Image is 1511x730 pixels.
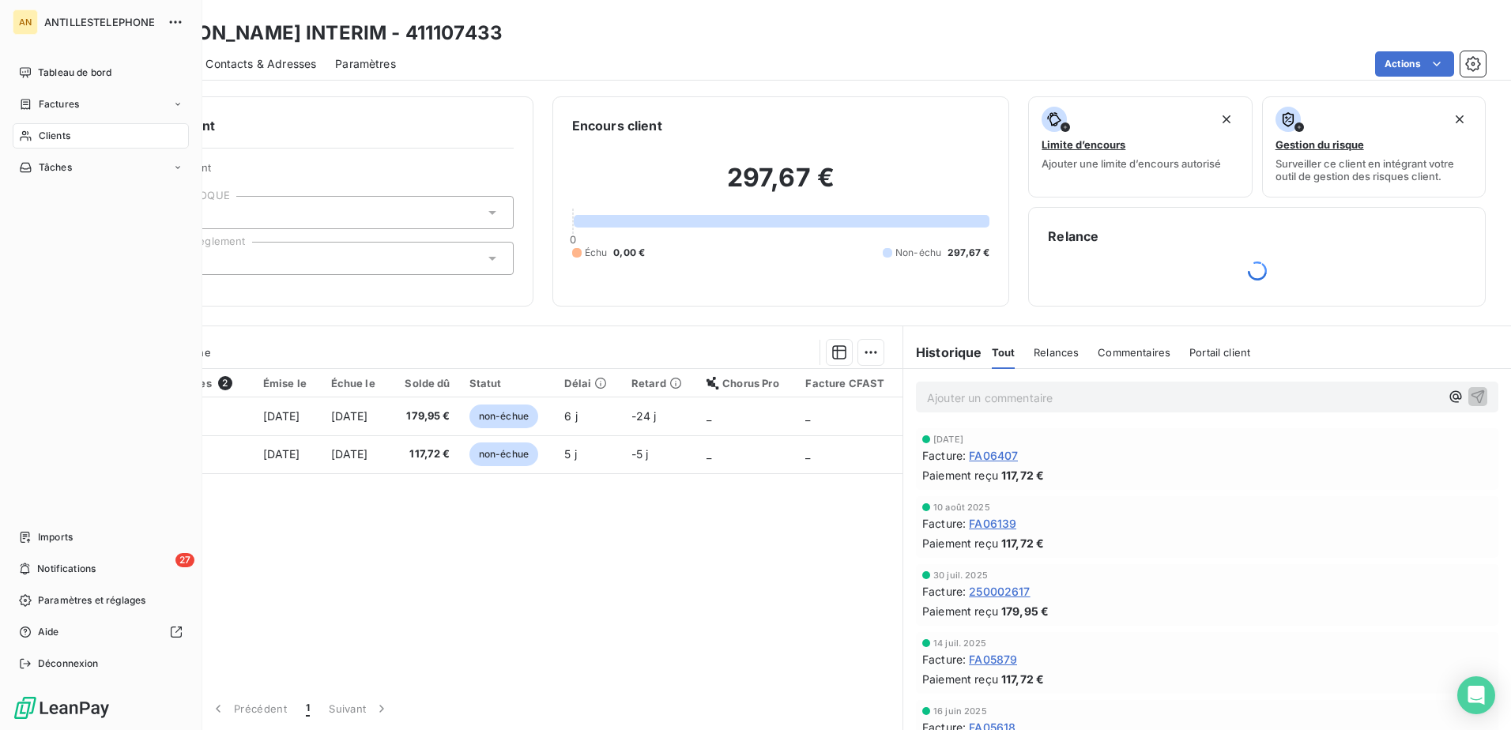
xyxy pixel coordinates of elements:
[1001,535,1044,551] span: 117,72 €
[922,583,966,600] span: Facture :
[922,535,998,551] span: Paiement reçu
[218,376,232,390] span: 2
[631,447,649,461] span: -5 j
[1001,671,1044,687] span: 117,72 €
[969,583,1030,600] span: 250002617
[39,160,72,175] span: Tâches
[263,377,312,389] div: Émise le
[38,657,99,671] span: Déconnexion
[38,530,73,544] span: Imports
[1457,676,1495,714] div: Open Intercom Messenger
[1001,603,1049,619] span: 179,95 €
[564,409,577,423] span: 6 j
[933,570,988,580] span: 30 juil. 2025
[1001,467,1044,484] span: 117,72 €
[205,56,316,72] span: Contacts & Adresses
[13,695,111,721] img: Logo LeanPay
[570,233,576,246] span: 0
[263,409,300,423] span: [DATE]
[922,671,998,687] span: Paiement reçu
[631,409,657,423] span: -24 j
[969,651,1017,668] span: FA05879
[139,19,503,47] h3: [PERSON_NAME] INTERIM - 411107433
[922,515,966,532] span: Facture :
[707,447,711,461] span: _
[1275,138,1364,151] span: Gestion du risque
[933,435,963,444] span: [DATE]
[38,66,111,80] span: Tableau de bord
[175,553,194,567] span: 27
[201,692,296,725] button: Précédent
[1275,157,1472,182] span: Surveiller ce client en intégrant votre outil de gestion des risques client.
[319,692,399,725] button: Suivant
[96,116,514,135] h6: Informations client
[39,97,79,111] span: Factures
[933,706,987,716] span: 16 juin 2025
[564,377,612,389] div: Délai
[572,116,662,135] h6: Encours client
[922,467,998,484] span: Paiement reçu
[613,246,645,260] span: 0,00 €
[37,562,96,576] span: Notifications
[263,447,300,461] span: [DATE]
[1262,96,1486,198] button: Gestion du risqueSurveiller ce client en intégrant votre outil de gestion des risques client.
[948,246,989,260] span: 297,67 €
[469,405,538,428] span: non-échue
[1375,51,1454,77] button: Actions
[127,161,514,183] span: Propriétés Client
[1042,157,1221,170] span: Ajouter une limite d’encours autorisé
[400,377,450,389] div: Solde dû
[969,515,1016,532] span: FA06139
[469,377,546,389] div: Statut
[1098,346,1170,359] span: Commentaires
[564,447,576,461] span: 5 j
[1034,346,1079,359] span: Relances
[992,346,1015,359] span: Tout
[922,603,998,619] span: Paiement reçu
[296,692,319,725] button: 1
[335,56,396,72] span: Paramètres
[331,377,381,389] div: Échue le
[969,447,1018,464] span: FA06407
[631,377,688,389] div: Retard
[1189,346,1250,359] span: Portail client
[572,162,990,209] h2: 297,67 €
[805,447,810,461] span: _
[805,377,893,389] div: Facture CFAST
[1048,227,1466,246] h6: Relance
[903,343,982,362] h6: Historique
[922,651,966,668] span: Facture :
[331,409,368,423] span: [DATE]
[469,442,538,466] span: non-échue
[922,447,966,464] span: Facture :
[400,446,450,462] span: 117,72 €
[895,246,941,260] span: Non-échu
[331,447,368,461] span: [DATE]
[707,409,711,423] span: _
[13,619,189,645] a: Aide
[38,593,145,608] span: Paramètres et réglages
[933,638,986,648] span: 14 juil. 2025
[805,409,810,423] span: _
[13,9,38,35] div: AN
[400,408,450,424] span: 179,95 €
[1028,96,1252,198] button: Limite d’encoursAjouter une limite d’encours autorisé
[38,625,59,639] span: Aide
[1042,138,1125,151] span: Limite d’encours
[306,701,310,717] span: 1
[44,16,158,28] span: ANTILLESTELEPHONE
[933,502,990,512] span: 10 août 2025
[39,129,70,143] span: Clients
[707,377,786,389] div: Chorus Pro
[585,246,608,260] span: Échu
